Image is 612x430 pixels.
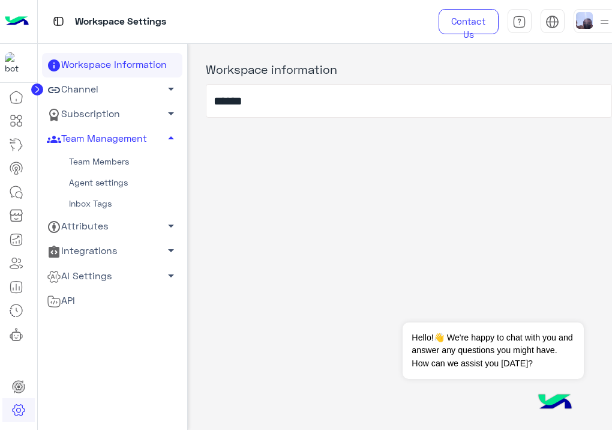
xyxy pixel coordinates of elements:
[75,14,166,30] p: Workspace Settings
[47,293,75,309] span: API
[42,239,182,264] a: Integrations
[206,60,337,78] label: Workspace information
[508,9,532,34] a: tab
[51,14,66,29] img: tab
[403,322,583,379] span: Hello!👋 We're happy to chat with you and answer any questions you might have. How can we assist y...
[545,15,559,29] img: tab
[164,219,178,233] span: arrow_drop_down
[164,82,178,96] span: arrow_drop_down
[42,193,182,214] a: Inbox Tags
[164,131,178,145] span: arrow_drop_up
[597,14,612,29] img: profile
[164,106,178,121] span: arrow_drop_down
[42,127,182,151] a: Team Management
[164,268,178,283] span: arrow_drop_down
[164,243,178,258] span: arrow_drop_down
[42,264,182,288] a: AI Settings
[42,77,182,102] a: Channel
[512,15,526,29] img: tab
[534,382,576,424] img: hulul-logo.png
[5,9,29,34] img: Logo
[42,53,182,77] a: Workspace Information
[5,52,26,74] img: 919860931428189
[576,12,593,29] img: userImage
[42,151,182,172] a: Team Members
[439,9,499,34] a: Contact Us
[42,214,182,239] a: Attributes
[42,102,182,127] a: Subscription
[42,172,182,193] a: Agent settings
[42,288,182,313] a: API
